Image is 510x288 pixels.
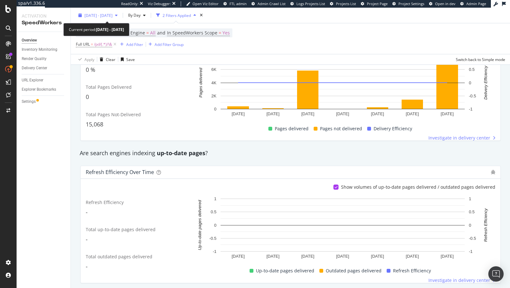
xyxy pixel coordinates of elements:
text: -1 [469,249,473,254]
span: FTL admin [229,1,247,6]
div: SpeedWorkers [22,19,65,27]
text: [DATE] [441,254,454,259]
div: Add Filter [126,42,143,47]
span: Investigate in delivery center [428,135,490,141]
span: Open in dev [435,1,455,6]
span: 0 % [86,66,95,73]
div: bug [491,170,495,174]
span: Total Pages Not-Delivered [86,111,141,117]
b: [DATE] - [DATE] [96,27,124,32]
a: Investigate in delivery center [428,135,495,141]
button: Switch back to Simple mode [453,54,505,64]
text: Refresh Efficiency [483,208,488,242]
span: - [86,208,88,216]
text: [DATE] [232,254,245,259]
span: In SpeedWorkers Scope [167,30,217,36]
a: FTL admin [223,1,247,6]
button: Apply [76,54,94,64]
span: and [157,30,165,36]
span: Total up-to-date pages delivered [86,226,156,232]
div: Viz Debugger: [148,1,171,6]
span: Refresh Efficiency [393,267,431,275]
text: [DATE] [266,254,280,259]
div: A chart. [190,195,495,262]
text: Up-to-date pages delivered [197,200,202,250]
span: Pages delivered [275,125,309,133]
span: Search Engine [114,30,145,36]
span: 15,068 [86,120,103,128]
button: [DATE] - [DATE] [76,10,120,20]
a: Logs Projects List [290,1,325,6]
div: Overview [22,37,37,44]
text: 0 [469,223,471,228]
span: Project Settings [398,1,424,6]
span: Admin Page [466,1,486,6]
div: Render Quality [22,56,47,62]
span: = [91,42,93,47]
div: Explorer Bookmarks [22,86,56,93]
span: Total outdated pages delivered [86,254,152,260]
a: URL Explorer [22,77,66,84]
text: [DATE] [301,254,314,259]
text: -1 [469,107,473,111]
div: URL Explorer [22,77,43,84]
text: 4K [211,80,216,85]
button: Add Filter [118,41,143,48]
span: - [86,262,88,270]
svg: A chart. [190,53,495,119]
span: Projects List [336,1,356,6]
button: By Day [126,10,148,20]
text: 0 [469,80,471,85]
text: -0.5 [469,236,476,241]
span: Full URL [76,42,90,47]
a: Settings [22,98,66,105]
div: Are search engines indexing ? [76,149,505,157]
text: 2K [211,94,216,98]
div: Activation [22,13,65,19]
div: Refresh Efficiency over time [86,169,154,175]
div: Add Filter Group [155,42,184,47]
text: [DATE] [266,111,280,116]
text: 0 [214,107,216,111]
text: 6K [211,67,216,72]
button: Clear [97,54,115,64]
div: Current period: [69,26,124,33]
span: = [219,30,221,36]
div: Open Intercom Messenger [488,266,504,282]
text: [DATE] [301,111,314,116]
text: -0.5 [209,236,216,241]
text: [DATE] [406,254,419,259]
div: Delivery Center [22,65,47,72]
a: Project Page [361,1,388,6]
text: 1 [469,196,471,201]
div: Save [126,57,135,62]
a: Inventory Monitoring [22,46,66,53]
span: [DATE] - [DATE] [84,12,113,18]
button: Save [118,54,135,64]
button: Add Filter Group [146,41,184,48]
div: Settings [22,98,36,105]
span: Logs Projects List [296,1,325,6]
span: = [146,30,149,36]
span: /pd/(.*)/\& [94,40,112,49]
text: [DATE] [406,111,419,116]
div: Clear [106,57,115,62]
div: times [199,12,204,19]
text: 0.5 [469,209,475,214]
a: Delivery Center [22,65,66,72]
div: Show volumes of up-to-date pages delivered / outdated pages delivered [341,184,495,190]
div: Apply [84,57,94,62]
a: Open Viz Editor [186,1,219,6]
a: Explorer Bookmarks [22,86,66,93]
span: Yes [222,28,230,37]
text: [DATE] [371,111,384,116]
a: Overview [22,37,66,44]
text: Pages delivered [198,68,203,98]
span: Admin Crawl List [258,1,286,6]
a: Project Settings [392,1,424,6]
span: By Day [126,12,141,18]
text: Delivery Efficiency [483,65,488,100]
div: Inventory Monitoring [22,46,57,53]
span: Investigate in delivery center [428,277,490,284]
